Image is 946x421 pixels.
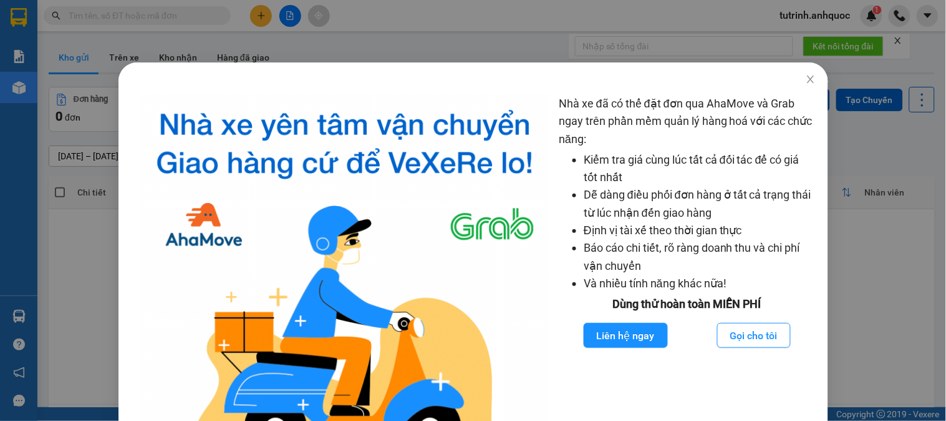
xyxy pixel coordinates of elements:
li: Dễ dàng điều phối đơn hàng ở tất cả trạng thái từ lúc nhận đến giao hàng [584,186,816,222]
li: Kiểm tra giá cùng lúc tất cả đối tác để có giá tốt nhất [584,151,816,187]
button: Gọi cho tôi [717,323,791,348]
span: Gọi cho tôi [730,328,778,344]
button: Close [793,62,828,97]
button: Liên hệ ngay [583,323,667,348]
span: close [805,74,815,84]
li: Định vị tài xế theo thời gian thực [584,222,816,239]
div: Dùng thử hoàn toàn MIỄN PHÍ [559,295,816,313]
span: Liên hệ ngay [596,328,654,344]
li: Báo cáo chi tiết, rõ ràng doanh thu và chi phí vận chuyển [584,239,816,275]
li: Và nhiều tính năng khác nữa! [584,275,816,292]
